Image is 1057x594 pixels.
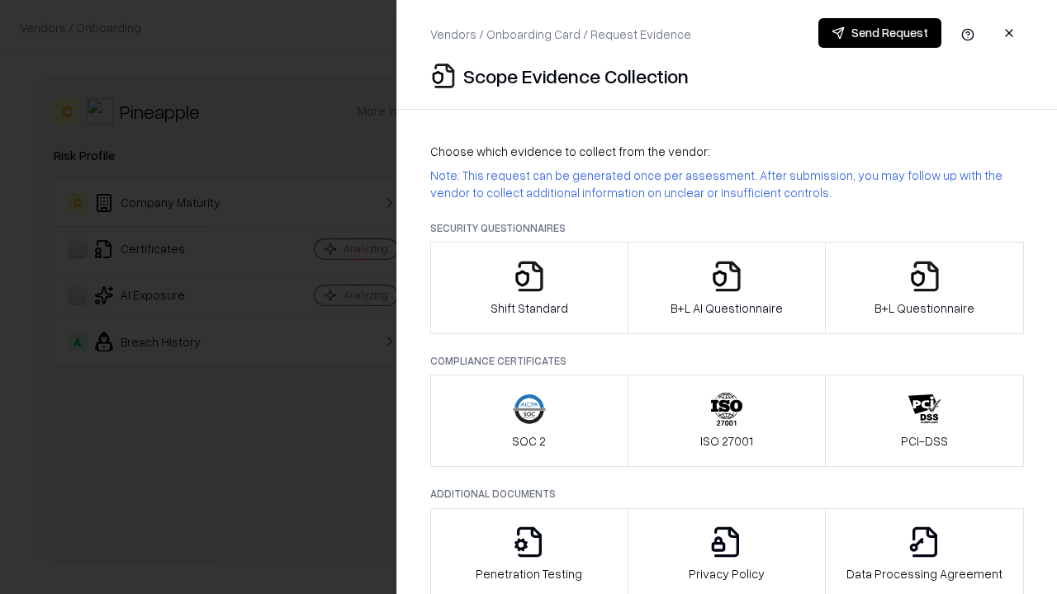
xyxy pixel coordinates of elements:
p: B+L Questionnaire [875,299,974,317]
button: ISO 27001 [628,375,827,467]
button: B+L AI Questionnaire [628,242,827,334]
button: SOC 2 [430,375,628,467]
p: Additional Documents [430,487,1024,501]
p: Shift Standard [491,299,568,317]
p: Security Questionnaires [430,221,1024,235]
p: Privacy Policy [689,565,765,582]
p: Data Processing Agreement [846,565,1002,582]
button: B+L Questionnaire [825,242,1024,334]
button: Shift Standard [430,242,628,334]
p: Compliance Certificates [430,354,1024,368]
p: SOC 2 [512,432,546,450]
p: PCI-DSS [901,432,948,450]
p: Penetration Testing [476,565,582,582]
p: B+L AI Questionnaire [671,299,783,317]
p: Note: This request can be generated once per assessment. After submission, you may follow up with... [430,167,1024,201]
p: ISO 27001 [700,432,753,450]
button: PCI-DSS [825,375,1024,467]
p: Vendors / Onboarding Card / Request Evidence [430,26,691,43]
p: Choose which evidence to collect from the vendor: [430,143,1024,160]
p: Scope Evidence Collection [463,63,689,89]
button: Send Request [818,18,941,48]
